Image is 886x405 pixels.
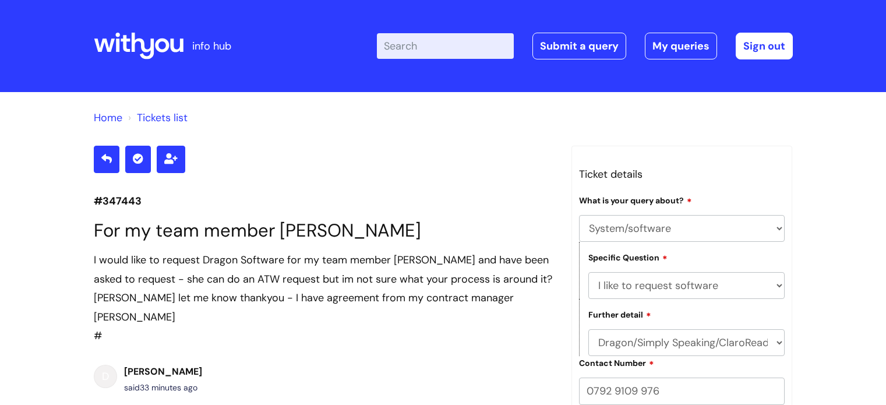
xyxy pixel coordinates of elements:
[579,357,654,368] label: Contact Number
[377,33,793,59] div: | -
[588,308,651,320] label: Further detail
[94,108,122,127] li: Solution home
[125,108,188,127] li: Tickets list
[94,251,554,326] div: I would like to request Dragon Software for my team member [PERSON_NAME] and have been asked to r...
[137,111,188,125] a: Tickets list
[645,33,717,59] a: My queries
[124,365,202,378] b: [PERSON_NAME]
[736,33,793,59] a: Sign out
[377,33,514,59] input: Search
[579,194,692,206] label: What is your query about?
[94,192,554,210] p: #347443
[94,220,554,241] h1: For my team member [PERSON_NAME]
[124,381,202,395] div: said
[588,251,668,263] label: Specific Question
[532,33,626,59] a: Submit a query
[94,111,122,125] a: Home
[140,382,197,393] span: Thu, 4 Sep, 2025 at 12:47 PM
[579,165,785,184] h3: Ticket details
[94,251,554,345] div: #
[192,37,231,55] p: info hub
[94,365,117,388] div: D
